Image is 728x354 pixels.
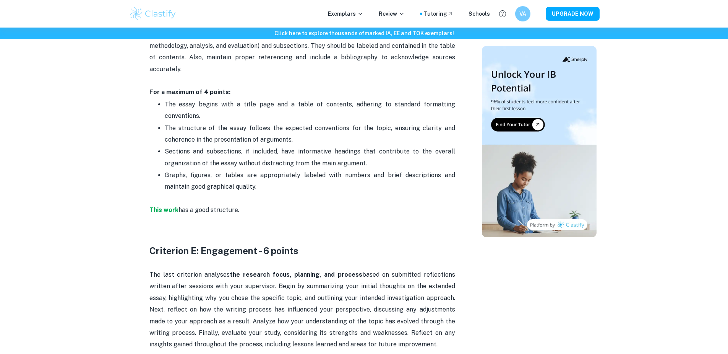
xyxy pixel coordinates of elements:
[149,204,455,216] p: has a good structure.
[424,10,453,18] a: Tutoring
[2,29,726,38] h6: Click here to explore thousands of marked IA, EE and TOK exemplars !
[328,10,363,18] p: Exemplars
[165,122,455,146] p: The structure of the essay follows the expected conventions for the topic, ensuring clarity and c...
[515,6,530,21] button: VA
[165,99,455,122] p: The essay begins with a title page and a table of contents, adhering to standard formatting conve...
[379,10,405,18] p: Review
[546,7,600,21] button: UPGRADE NOW
[165,146,455,169] p: Sections and subsections, if included, have informative headings that contribute to the overall o...
[482,46,597,237] img: Thumbnail
[149,206,178,214] a: This work
[496,7,509,20] button: Help and Feedback
[149,88,230,96] strong: For a maximum of 4 points:
[165,170,455,204] p: Graphs, figures, or tables are appropriately labeled with numbers and brief descriptions and main...
[149,245,298,256] strong: Criterion E: Engagement - 6 points
[518,10,527,18] h6: VA
[469,10,490,18] a: Schools
[129,6,177,21] img: Clastify logo
[230,271,362,278] strong: the research focus, planning, and process
[149,17,455,98] p: This aspect emphasizes t of your extended essay. The structure must be clear to facilitate reader...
